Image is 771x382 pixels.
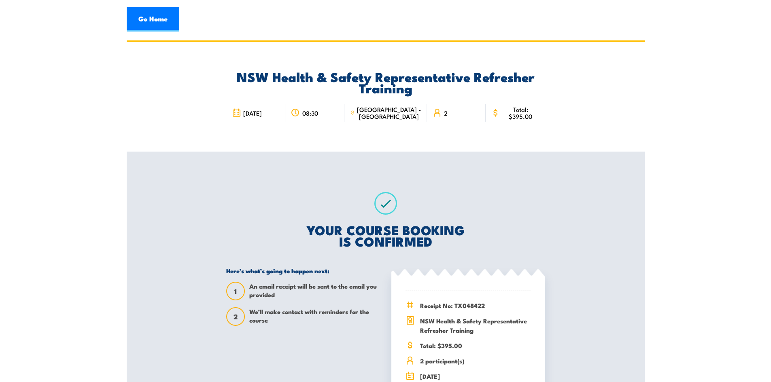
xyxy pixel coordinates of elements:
h2: YOUR COURSE BOOKING IS CONFIRMED [226,224,545,247]
h2: NSW Health & Safety Representative Refresher Training [226,71,545,93]
span: [DATE] [243,110,262,116]
h5: Here’s what’s going to happen next: [226,267,380,274]
span: 2 [444,110,448,116]
span: 1 [227,287,244,295]
span: 08:30 [302,110,318,116]
span: 2 participant(s) [420,356,531,365]
span: [GEOGRAPHIC_DATA] - [GEOGRAPHIC_DATA] [357,106,421,120]
span: [DATE] [420,371,531,381]
span: Total: $395.00 [420,341,531,350]
span: We’ll make contact with reminders for the course [249,307,380,326]
a: Go Home [127,7,179,32]
span: 2 [227,312,244,321]
span: NSW Health & Safety Representative Refresher Training [420,316,531,335]
span: Receipt No: TX048422 [420,301,531,310]
span: An email receipt will be sent to the email you provided [249,282,380,300]
span: Total: $395.00 [502,106,539,120]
